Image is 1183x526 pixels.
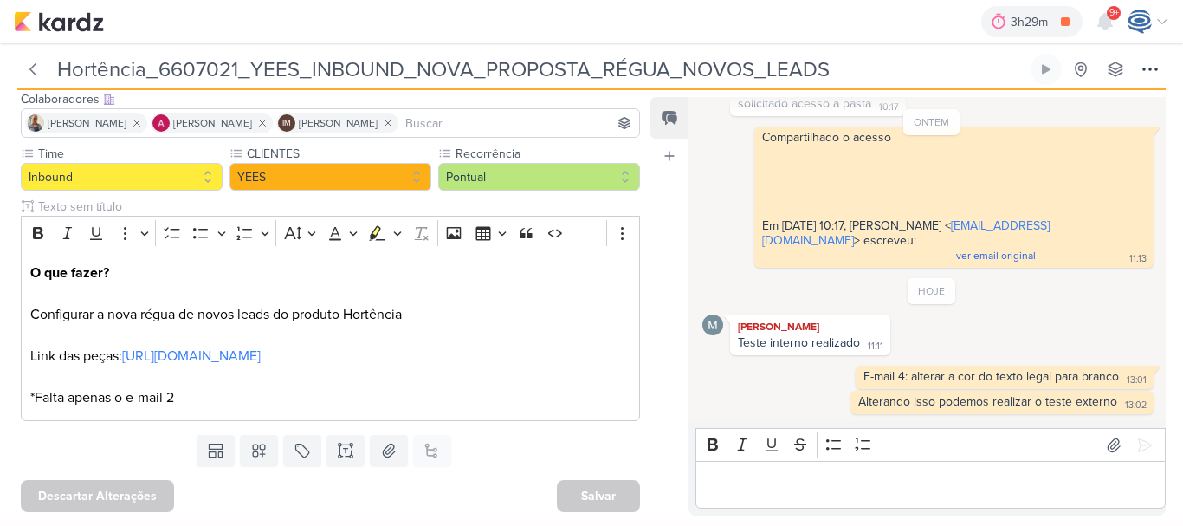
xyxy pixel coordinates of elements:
span: [PERSON_NAME] [48,115,126,131]
img: Caroline Traven De Andrade [1128,10,1152,34]
a: [EMAIL_ADDRESS][DOMAIN_NAME] [762,218,1050,248]
div: 13:02 [1125,399,1147,412]
strong: O que fazer? [30,264,109,282]
input: Kard Sem Título [52,54,1027,85]
span: Compartilhado o acesso Em [DATE] 10:17, [PERSON_NAME] < > escreveu: [762,130,1050,263]
div: Colaboradores [21,90,640,108]
div: solicitado acesso a pasta [738,96,871,111]
label: Recorrência [454,145,640,163]
div: 13:01 [1127,373,1147,387]
div: Editor editing area: main [21,250,640,422]
div: [PERSON_NAME] [734,318,887,335]
img: Alessandra Gomes [152,114,170,132]
p: IM [282,120,291,128]
span: [PERSON_NAME] [173,115,252,131]
div: Alterando isso podemos realizar o teste externo [858,394,1117,409]
span: [PERSON_NAME] [299,115,378,131]
label: Time [36,145,223,163]
input: Texto sem título [35,198,640,216]
div: 11:11 [868,340,883,354]
div: Editor toolbar [695,428,1166,462]
div: 11:13 [1129,252,1147,266]
div: Editor editing area: main [695,461,1166,509]
button: Pontual [438,163,640,191]
label: CLIENTES [245,145,431,163]
img: kardz.app [14,11,104,32]
span: ver email original [956,250,1036,262]
button: YEES [229,163,431,191]
img: Iara Santos [27,114,44,132]
div: Teste interno realizado [738,335,860,350]
a: [URL][DOMAIN_NAME] [122,347,261,365]
input: Buscar [402,113,636,133]
p: Configurar a nova régua de novos leads do produto Hortência Link das peças: *Falta apenas o e-mail 2 [30,263,631,408]
div: Editor toolbar [21,216,640,250]
div: 10:17 [879,101,899,114]
button: Inbound [21,163,223,191]
div: 3h29m [1011,13,1053,31]
div: E-mail 4: alterar a cor do texto legal para branco [863,369,1119,384]
div: Ligar relógio [1039,62,1053,76]
span: 9+ [1109,6,1119,20]
div: Isabella Machado Guimarães [278,114,295,132]
img: Mariana Amorim [702,315,723,335]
